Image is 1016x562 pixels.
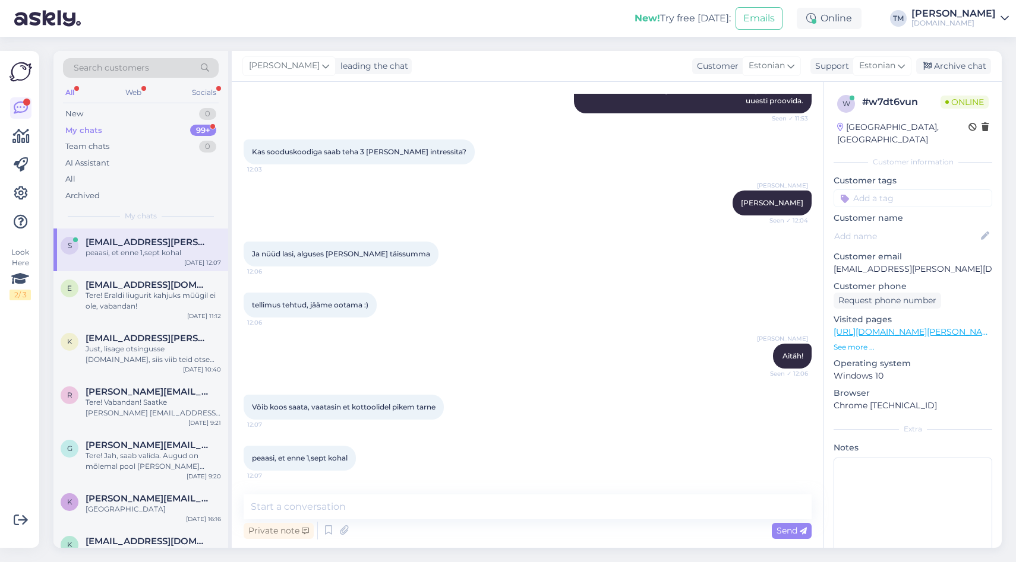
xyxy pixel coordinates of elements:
span: Kas sooduskoodiga saab teha 3 [PERSON_NAME] intressita? [252,147,466,156]
span: My chats [125,211,157,221]
div: Customer [692,60,739,72]
div: Archive chat [916,58,991,74]
span: Võib koos saata, vaatasin et kottoolidel pikem tarne [252,402,436,411]
div: Private note [244,523,314,539]
div: Just, lisage otsingusse [DOMAIN_NAME], siis viib teid otse lao juurde [86,344,221,365]
b: New! [635,12,660,24]
div: All [65,173,75,185]
span: Search customers [74,62,149,74]
div: peaasi, et enne 1,sept kohal [86,247,221,258]
span: Send [777,525,807,536]
p: See more ... [834,342,992,353]
div: [DATE] 12:07 [184,258,221,267]
span: k [67,540,72,549]
img: Askly Logo [10,61,32,83]
span: K [67,497,72,506]
span: peaasi, et enne 1,sept kohal [252,453,348,462]
span: k [67,337,72,346]
div: Archived [65,190,100,202]
a: [PERSON_NAME][DOMAIN_NAME] [911,9,1009,28]
div: Team chats [65,141,109,153]
div: Socials [190,85,219,100]
span: [PERSON_NAME] [249,59,320,72]
div: Customer information [834,157,992,167]
span: [PERSON_NAME] [757,181,808,190]
span: stefani.jakus@gmail.com [86,237,209,247]
span: Online [941,96,989,109]
div: Teeme nii ;) [86,547,221,557]
span: [PERSON_NAME] [757,334,808,343]
span: s [68,241,72,250]
span: g [67,444,72,453]
span: e [67,284,72,293]
span: Seen ✓ 12:06 [763,369,808,378]
span: Seen ✓ 12:04 [763,216,808,225]
div: Tere! Eraldi liugurit kahjuks müügil ei ole, vabandan! [86,290,221,312]
div: Online [797,8,862,29]
div: 99+ [190,125,216,136]
div: All [63,85,77,100]
span: gerda.mesila@gmail.com [86,440,209,450]
span: 12:06 [247,318,292,327]
span: [PERSON_NAME] [741,198,803,207]
div: [DATE] 16:16 [186,515,221,523]
div: [DOMAIN_NAME] [911,18,996,28]
input: Add name [834,230,979,243]
p: Operating system [834,357,992,370]
input: Add a tag [834,189,992,207]
div: TM [890,10,907,27]
div: Request phone number [834,293,941,309]
span: kaido.klein@gmail.com [86,333,209,344]
p: Customer tags [834,174,992,187]
div: Tere! Vabandan! Saatke [PERSON_NAME] [EMAIL_ADDRESS][DOMAIN_NAME] ning lisage, kas soovite toote ... [86,397,221,418]
p: [EMAIL_ADDRESS][PERSON_NAME][DOMAIN_NAME] [834,263,992,275]
div: Tere! Jah, saab valida. Augud on mõlemal pool [PERSON_NAME] esipiirde kinnitamiseks. [86,450,221,472]
p: Customer phone [834,280,992,293]
div: Web [123,85,144,100]
div: [DATE] 11:12 [187,312,221,320]
p: Visited pages [834,313,992,326]
span: r [67,390,72,399]
span: 12:03 [247,165,292,174]
p: Browser [834,387,992,399]
div: # w7dt6vun [862,95,941,109]
div: My chats [65,125,102,136]
div: 0 [199,108,216,120]
div: AI Assistant [65,157,109,169]
p: Chrome [TECHNICAL_ID] [834,399,992,412]
div: [DATE] 10:40 [183,365,221,374]
div: [GEOGRAPHIC_DATA], [GEOGRAPHIC_DATA] [837,121,968,146]
div: Extra [834,424,992,434]
div: 0 [199,141,216,153]
div: Support [810,60,849,72]
a: [URL][DOMAIN_NAME][PERSON_NAME] [834,326,998,337]
span: 12:07 [247,420,292,429]
div: [GEOGRAPHIC_DATA] [86,504,221,515]
span: Ja nüüd lasi, alguses [PERSON_NAME] täissumma [252,249,430,258]
p: Notes [834,442,992,454]
span: Estonian [749,59,785,72]
p: Windows 10 [834,370,992,382]
span: 12:06 [247,267,292,276]
span: w [843,99,850,108]
button: Emails [736,7,782,30]
p: Customer email [834,250,992,263]
div: [DATE] 9:21 [188,418,221,427]
span: kerly.kiudmaa@gmail.com [86,536,209,547]
span: Estonian [859,59,895,72]
span: 12:07 [247,471,292,480]
div: [PERSON_NAME] [911,9,996,18]
span: revetta.reiljan@gmail.com [86,386,209,397]
span: tellimus tehtud, jääme ootama :) [252,300,368,309]
div: Try free [DATE]: [635,11,731,26]
span: Seen ✓ 11:53 [763,114,808,123]
span: Kristi.l6hmus@gmail.com [86,493,209,504]
div: Look Here [10,247,31,300]
span: eliis.maripuu@gmail.com [86,280,209,290]
p: Customer name [834,212,992,224]
div: 2 / 3 [10,290,31,300]
div: New [65,108,83,120]
div: [DATE] 9:20 [187,472,221,481]
span: Aitäh! [782,351,803,360]
div: leading the chat [336,60,408,72]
